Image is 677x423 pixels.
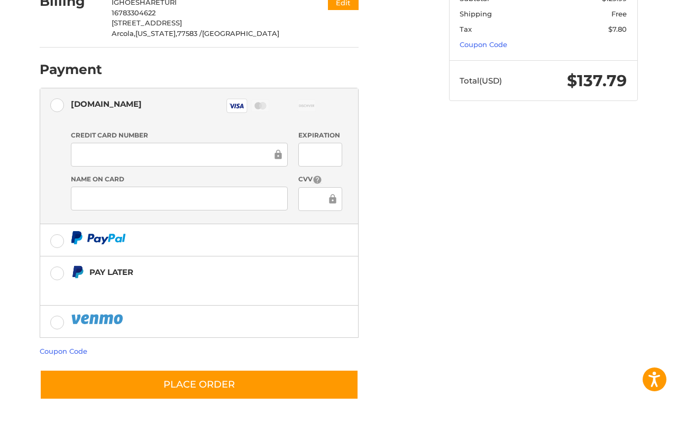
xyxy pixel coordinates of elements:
label: Name on Card [71,174,288,184]
div: Pay Later [89,263,292,281]
span: Free [611,10,627,18]
div: [DOMAIN_NAME] [71,95,142,113]
span: Arcola, [112,29,135,38]
a: Coupon Code [40,347,87,355]
h2: Payment [40,61,102,78]
img: PayPal icon [71,231,126,244]
label: Expiration [298,131,342,140]
a: Coupon Code [460,40,507,49]
span: [GEOGRAPHIC_DATA] [202,29,279,38]
span: Total (USD) [460,76,502,86]
span: 77583 / [177,29,202,38]
label: Credit Card Number [71,131,288,140]
span: [STREET_ADDRESS] [112,19,182,27]
iframe: PayPal Message 1 [71,283,292,292]
span: Shipping [460,10,492,18]
img: Pay Later icon [71,265,84,279]
img: PayPal icon [71,312,125,326]
label: CVV [298,174,342,185]
span: [US_STATE], [135,29,177,38]
span: $7.80 [608,25,627,33]
span: 16783304622 [112,8,155,17]
span: $137.79 [567,71,627,90]
button: Place Order [40,370,359,400]
span: Tax [460,25,472,33]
